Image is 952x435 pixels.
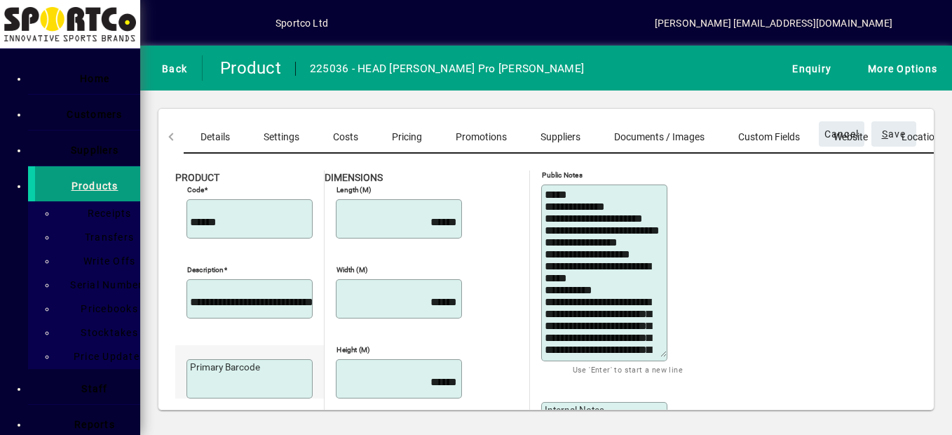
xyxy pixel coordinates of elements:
a: Staff [35,369,140,404]
span: Price Updates [65,351,145,362]
mat-label: Description [187,265,224,274]
span: Dimensions [325,172,383,183]
a: Stocktakes [63,321,140,344]
span: S [882,128,888,140]
a: Receipts [63,201,140,225]
span: Staff [81,383,107,394]
a: Transfers [63,225,140,249]
span: Promotions [456,132,507,142]
mat-hint: Use 'Enter' to start a new line [573,361,683,377]
a: Serial Numbers [63,273,140,297]
a: Write Offs [63,249,140,273]
mat-label: Length (m) [336,185,372,194]
div: [PERSON_NAME] [EMAIL_ADDRESS][DOMAIN_NAME] [655,12,892,34]
a: Knowledge Base [906,3,934,48]
div: 225036 - HEAD [PERSON_NAME] Pro [PERSON_NAME] [310,58,584,80]
button: Save [871,121,916,147]
span: Suppliers [540,132,580,142]
a: Suppliers [35,130,140,166]
button: Enquiry [782,55,835,81]
mat-label: Code [187,185,204,194]
span: Write Offs [75,255,136,267]
mat-label: Internal Notes [545,404,604,415]
a: Customers [35,95,140,130]
span: Stocktakes [72,327,138,338]
div: Product [213,57,281,79]
span: Products [72,180,118,192]
a: Price Updates [63,344,140,368]
span: Custom Fields [738,132,800,142]
span: Details [200,132,230,142]
span: Product [175,172,219,183]
a: Products [28,166,140,201]
span: ave [882,123,906,145]
mat-label: Primary barcode [190,361,260,373]
button: Back [151,55,191,81]
span: Pricebooks [72,303,138,314]
app-page-header-button: Back [140,55,203,81]
span: More Options [861,57,937,80]
span: Documents / Images [614,132,705,142]
span: Customers [67,109,122,120]
button: Cancel [819,121,865,147]
span: Transfers [76,232,134,243]
span: Serial Numbers [62,279,149,290]
span: Cancel [824,123,859,145]
span: Reports [74,419,115,430]
a: Pricebooks [63,297,140,321]
a: Home [35,59,140,94]
mat-label: Public Notes [542,170,583,179]
span: Back [155,57,187,80]
span: Home [80,73,109,84]
button: More Options [857,55,941,81]
span: Pricing [392,132,422,142]
mat-label: Height (m) [336,345,370,354]
span: Locations [902,132,945,142]
button: Add [186,11,231,36]
span: Settings [264,132,299,142]
button: Profile [231,11,276,36]
span: Enquiry [785,57,831,80]
span: Suppliers [71,145,118,156]
div: Sportco Ltd [276,12,328,34]
span: Receipts [79,208,132,219]
mat-label: Width (m) [336,265,367,274]
span: Costs [333,132,358,142]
